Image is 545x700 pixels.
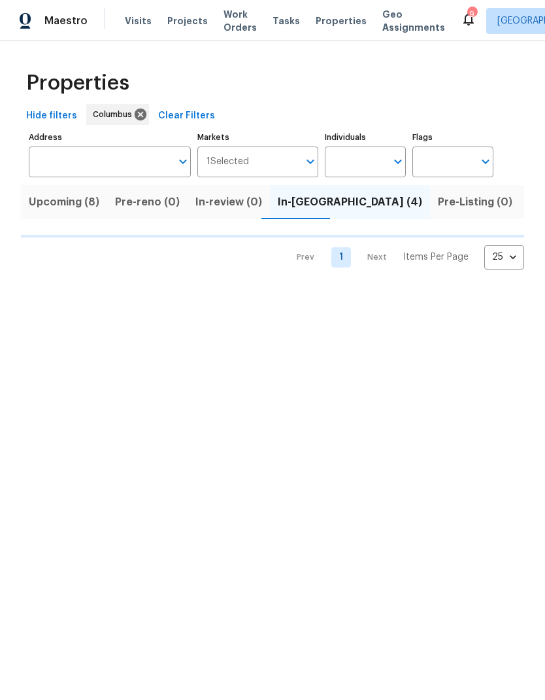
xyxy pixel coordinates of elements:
[389,152,407,171] button: Open
[223,8,257,34] span: Work Orders
[21,104,82,128] button: Hide filters
[206,156,249,167] span: 1 Selected
[153,104,220,128] button: Clear Filters
[316,14,367,27] span: Properties
[167,14,208,27] span: Projects
[125,14,152,27] span: Visits
[438,193,512,211] span: Pre-Listing (0)
[301,152,320,171] button: Open
[403,251,469,264] p: Items Per Page
[331,247,351,268] a: Goto page 1
[29,193,99,211] span: Upcoming (8)
[284,245,524,270] nav: Pagination Navigation
[158,108,215,124] span: Clear Filters
[44,14,88,27] span: Maestro
[195,193,262,211] span: In-review (0)
[86,104,149,125] div: Columbus
[29,133,191,141] label: Address
[484,240,524,274] div: 25
[272,16,300,26] span: Tasks
[115,193,180,211] span: Pre-reno (0)
[467,8,476,21] div: 9
[26,77,129,90] span: Properties
[93,108,137,121] span: Columbus
[382,8,445,34] span: Geo Assignments
[476,152,495,171] button: Open
[325,133,406,141] label: Individuals
[197,133,319,141] label: Markets
[412,133,493,141] label: Flags
[26,108,77,124] span: Hide filters
[278,193,422,211] span: In-[GEOGRAPHIC_DATA] (4)
[174,152,192,171] button: Open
